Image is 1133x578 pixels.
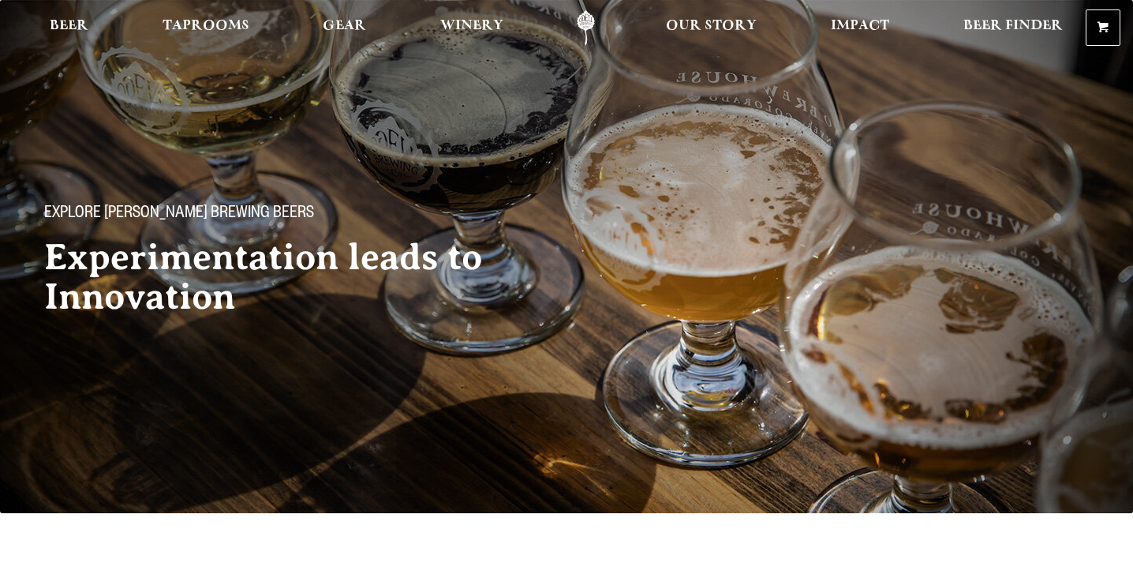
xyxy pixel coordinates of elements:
[821,10,899,46] a: Impact
[44,238,537,317] h2: Experimentation leads to Innovation
[39,10,99,46] a: Beer
[656,10,767,46] a: Our Story
[163,20,249,32] span: Taprooms
[323,20,366,32] span: Gear
[831,20,889,32] span: Impact
[312,10,376,46] a: Gear
[44,205,314,225] span: Explore [PERSON_NAME] Brewing Beers
[556,10,615,46] a: Odell Home
[430,10,514,46] a: Winery
[953,10,1073,46] a: Beer Finder
[440,20,503,32] span: Winery
[50,20,88,32] span: Beer
[152,10,260,46] a: Taprooms
[666,20,757,32] span: Our Story
[963,20,1063,32] span: Beer Finder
